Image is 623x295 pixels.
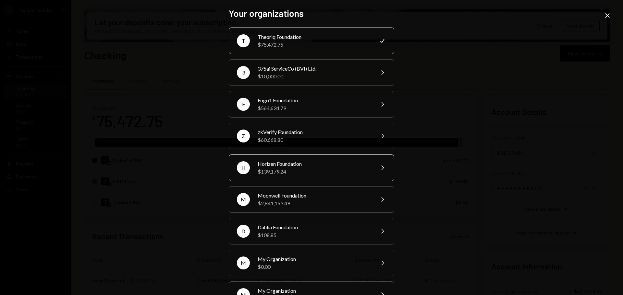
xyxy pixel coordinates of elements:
[258,33,371,41] div: Theoriq Foundation
[258,287,371,295] div: My Organization
[229,7,394,20] h2: Your organizations
[258,160,371,168] div: Horizen Foundation
[229,154,394,181] button: HHorizen Foundation$139,179.24
[237,161,250,174] div: H
[237,98,250,111] div: F
[229,28,394,54] button: TTheoriq Foundation$75,472.75
[229,123,394,149] button: ZzkVerify Foundation$60,668.80
[237,193,250,206] div: M
[229,59,394,86] button: 3375ai ServiceCo (BVI) Ltd.$10,000.00
[229,218,394,244] button: DDahlia Foundation$108.85
[237,225,250,238] div: D
[258,73,371,80] div: $10,000.00
[258,65,371,73] div: 375ai ServiceCo (BVI) Ltd.
[258,255,371,263] div: My Organization
[258,231,371,239] div: $108.85
[237,130,250,142] div: Z
[258,199,371,207] div: $2,841,153.49
[229,250,394,276] button: MMy Organization$0.00
[258,192,371,199] div: Moonwell Foundation
[237,34,250,47] div: T
[237,256,250,269] div: M
[258,41,371,49] div: $75,472.75
[258,96,371,104] div: Fogo1 Foundation
[258,136,371,144] div: $60,668.80
[258,128,371,136] div: zkVerify Foundation
[258,168,371,176] div: $139,179.24
[258,223,371,231] div: Dahlia Foundation
[229,91,394,118] button: FFogo1 Foundation$564,634.79
[237,66,250,79] div: 3
[229,186,394,213] button: MMoonwell Foundation$2,841,153.49
[258,263,371,271] div: $0.00
[258,104,371,112] div: $564,634.79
